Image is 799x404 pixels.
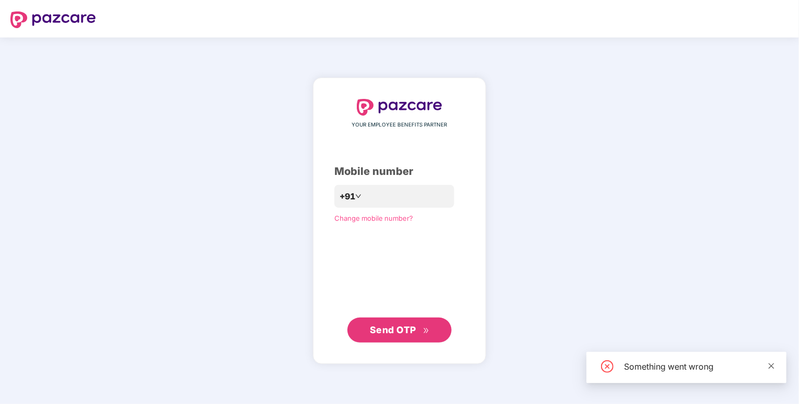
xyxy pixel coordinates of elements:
[370,324,416,335] span: Send OTP
[355,193,361,199] span: down
[334,163,465,180] div: Mobile number
[340,190,355,203] span: +91
[601,360,614,373] span: close-circle
[357,99,442,116] img: logo
[423,327,430,334] span: double-right
[334,214,413,222] a: Change mobile number?
[347,318,452,343] button: Send OTPdouble-right
[768,362,775,370] span: close
[352,121,447,129] span: YOUR EMPLOYEE BENEFITS PARTNER
[10,11,96,28] img: logo
[624,360,774,373] div: Something went wrong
